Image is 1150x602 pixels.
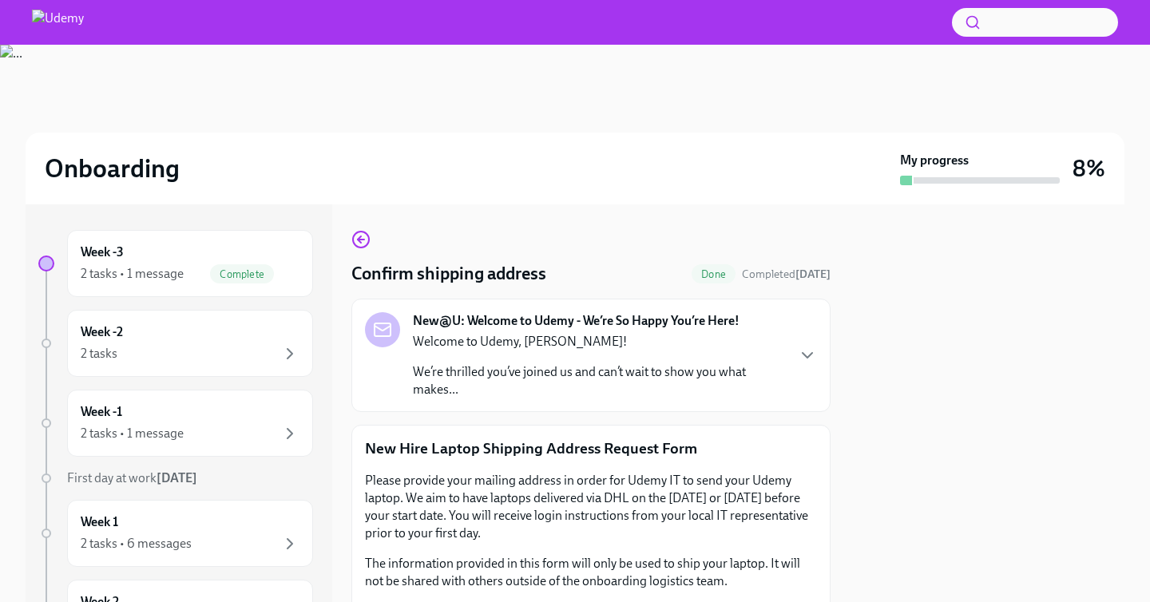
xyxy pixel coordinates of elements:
[81,244,124,261] h6: Week -3
[742,267,831,282] span: October 13th, 2025 10:05
[413,312,740,330] strong: New@U: Welcome to Udemy - We’re So Happy You’re Here!
[38,310,313,377] a: Week -22 tasks
[67,470,197,485] span: First day at work
[32,10,84,35] img: Udemy
[742,267,831,281] span: Completed
[81,323,123,341] h6: Week -2
[81,345,117,362] div: 2 tasks
[81,535,192,552] div: 2 tasks • 6 messages
[81,265,184,283] div: 2 tasks • 1 message
[351,262,546,286] h4: Confirm shipping address
[795,267,831,281] strong: [DATE]
[900,152,969,169] strong: My progress
[38,230,313,297] a: Week -32 tasks • 1 messageComplete
[365,438,817,459] p: New Hire Laptop Shipping Address Request Form
[210,268,274,280] span: Complete
[45,152,180,184] h2: Onboarding
[413,333,785,351] p: Welcome to Udemy, [PERSON_NAME]!
[81,513,118,531] h6: Week 1
[38,469,313,487] a: First day at work[DATE]
[692,268,736,280] span: Done
[365,472,817,542] p: Please provide your mailing address in order for Udemy IT to send your Udemy laptop. We aim to ha...
[157,470,197,485] strong: [DATE]
[365,555,817,590] p: The information provided in this form will only be used to ship your laptop. It will not be share...
[413,363,785,398] p: We’re thrilled you’ve joined us and can’t wait to show you what makes...
[38,390,313,457] a: Week -12 tasks • 1 message
[81,403,122,421] h6: Week -1
[38,500,313,567] a: Week 12 tasks • 6 messages
[1073,154,1105,183] h3: 8%
[81,425,184,442] div: 2 tasks • 1 message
